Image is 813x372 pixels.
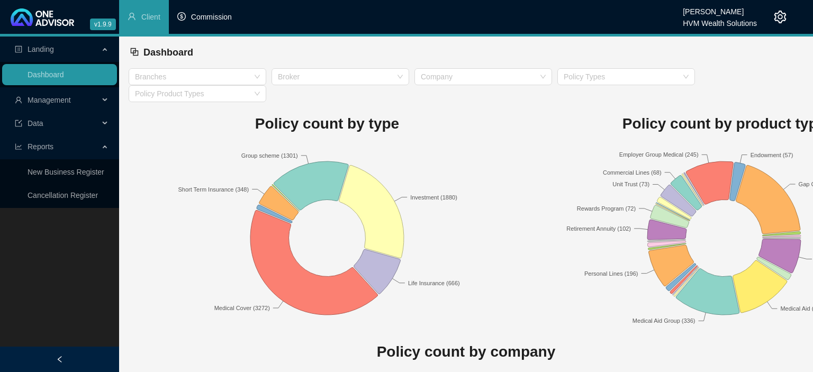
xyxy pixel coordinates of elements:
[15,46,22,53] span: profile
[633,317,695,324] text: Medical Aid Group (336)
[11,8,74,26] img: 2df55531c6924b55f21c4cf5d4484680-logo-light.svg
[566,225,631,231] text: Retirement Annuity (102)
[683,14,757,26] div: HVM Wealth Solutions
[129,112,526,135] h1: Policy count by type
[28,191,98,199] a: Cancellation Register
[15,96,22,104] span: user
[28,70,64,79] a: Dashboard
[191,13,232,21] span: Commission
[141,13,160,21] span: Client
[28,142,53,151] span: Reports
[410,194,457,200] text: Investment (1880)
[584,270,638,276] text: Personal Lines (196)
[15,143,22,150] span: line-chart
[28,96,71,104] span: Management
[15,120,22,127] span: import
[241,152,298,158] text: Group scheme (1301)
[683,3,757,14] div: [PERSON_NAME]
[603,169,662,175] text: Commercial Lines (68)
[143,47,193,58] span: Dashboard
[129,340,803,364] h1: Policy count by company
[178,186,249,192] text: Short Term Insurance (348)
[90,19,116,30] span: v1.9.9
[28,168,104,176] a: New Business Register
[619,151,699,158] text: Employer Group Medical (245)
[128,12,136,21] span: user
[130,47,139,57] span: block
[28,119,43,128] span: Data
[56,356,64,363] span: left
[408,279,460,286] text: Life Insurance (666)
[177,12,186,21] span: dollar
[751,151,793,158] text: Endowment (57)
[28,45,54,53] span: Landing
[612,181,649,187] text: Unit Trust (73)
[774,11,787,23] span: setting
[577,205,636,211] text: Rewards Program (72)
[214,305,270,311] text: Medical Cover (3272)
